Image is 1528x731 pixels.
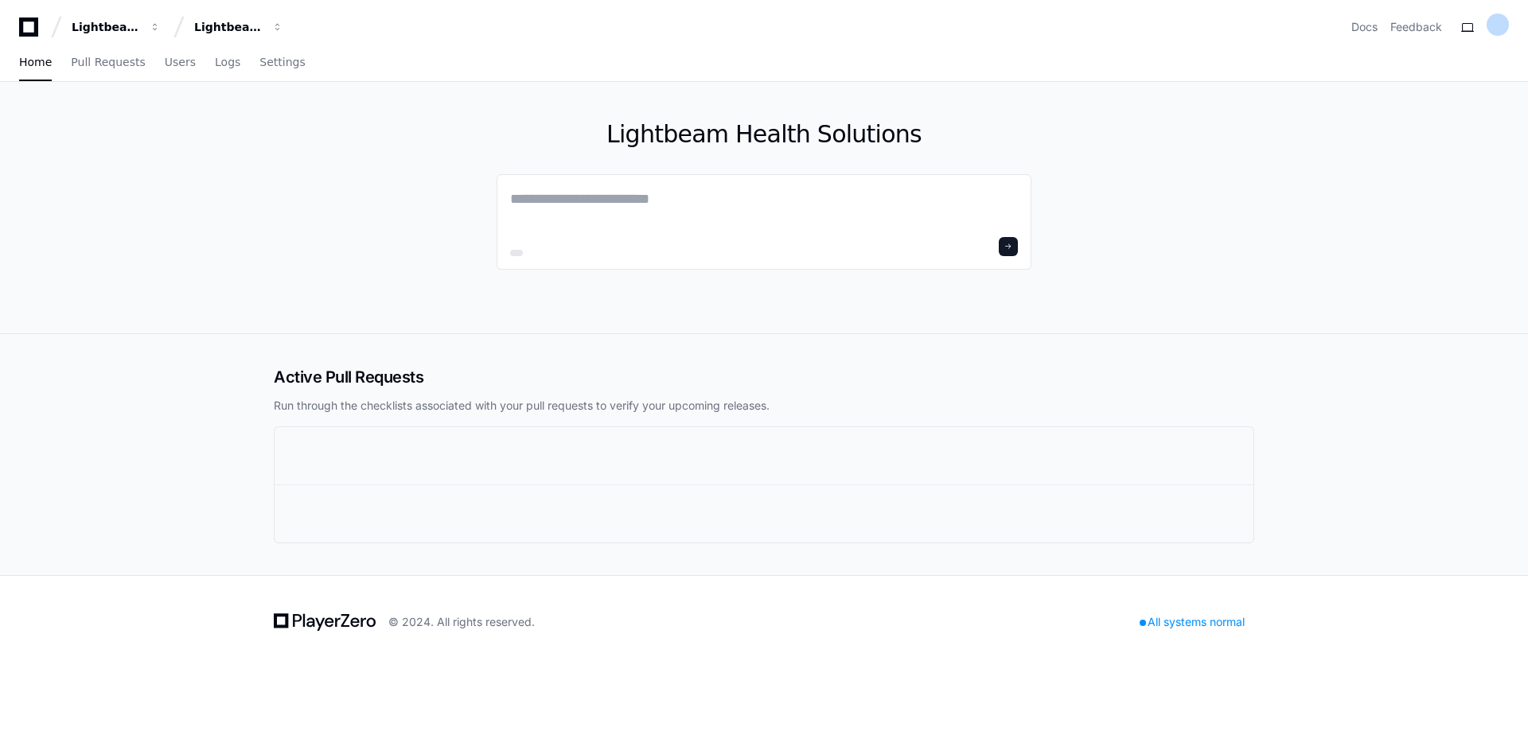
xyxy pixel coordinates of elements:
[71,45,145,81] a: Pull Requests
[388,614,535,630] div: © 2024. All rights reserved.
[1351,19,1378,35] a: Docs
[274,366,1254,388] h2: Active Pull Requests
[215,57,240,67] span: Logs
[165,45,196,81] a: Users
[259,45,305,81] a: Settings
[1390,19,1442,35] button: Feedback
[259,57,305,67] span: Settings
[19,45,52,81] a: Home
[19,57,52,67] span: Home
[215,45,240,81] a: Logs
[165,57,196,67] span: Users
[71,57,145,67] span: Pull Requests
[72,19,140,35] div: Lightbeam Health
[188,13,290,41] button: Lightbeam Health Solutions
[1130,611,1254,633] div: All systems normal
[194,19,263,35] div: Lightbeam Health Solutions
[274,398,1254,414] p: Run through the checklists associated with your pull requests to verify your upcoming releases.
[497,120,1031,149] h1: Lightbeam Health Solutions
[65,13,167,41] button: Lightbeam Health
